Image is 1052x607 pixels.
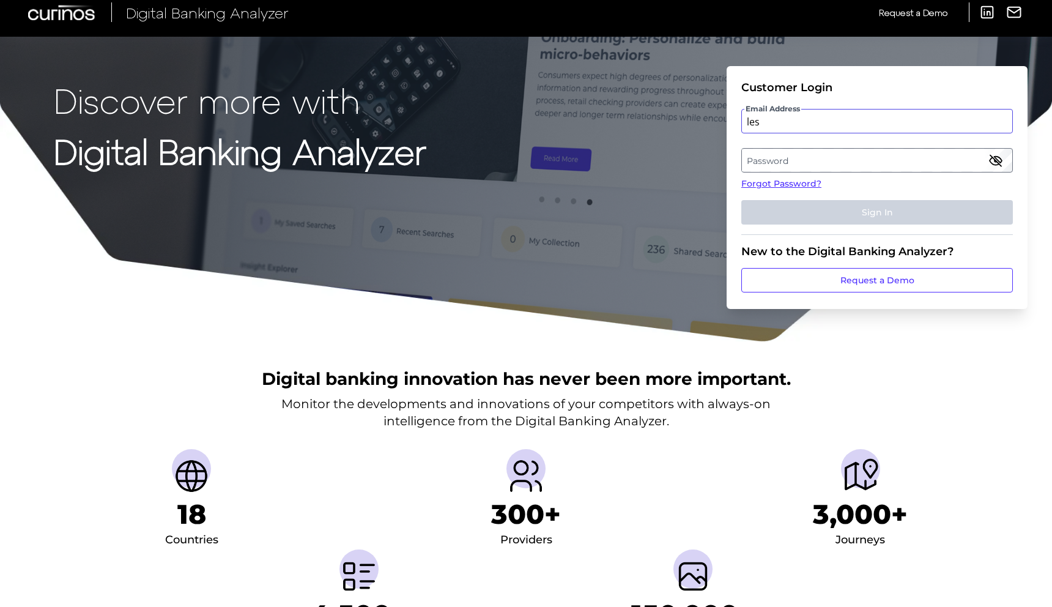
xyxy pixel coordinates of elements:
[506,456,546,496] img: Providers
[165,531,218,550] div: Countries
[673,557,713,596] img: Screenshots
[741,81,1013,94] div: Customer Login
[879,2,947,23] a: Request a Demo
[177,498,206,531] h1: 18
[835,531,885,550] div: Journeys
[742,149,1012,171] label: Password
[741,200,1013,225] button: Sign In
[339,557,379,596] img: Metrics
[841,456,880,496] img: Journeys
[491,498,561,531] h1: 300+
[500,531,552,550] div: Providers
[741,268,1013,292] a: Request a Demo
[126,4,289,21] span: Digital Banking Analyzer
[281,395,771,430] p: Monitor the developments and innovations of your competitors with always-on intelligence from the...
[28,5,97,20] img: Curinos
[741,245,1013,258] div: New to the Digital Banking Analyzer?
[54,130,426,171] strong: Digital Banking Analyzer
[741,177,1013,190] a: Forgot Password?
[54,81,426,119] p: Discover more with
[262,367,791,390] h2: Digital banking innovation has never been more important.
[813,498,908,531] h1: 3,000+
[744,104,801,114] span: Email Address
[879,7,947,18] span: Request a Demo
[172,456,211,496] img: Countries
